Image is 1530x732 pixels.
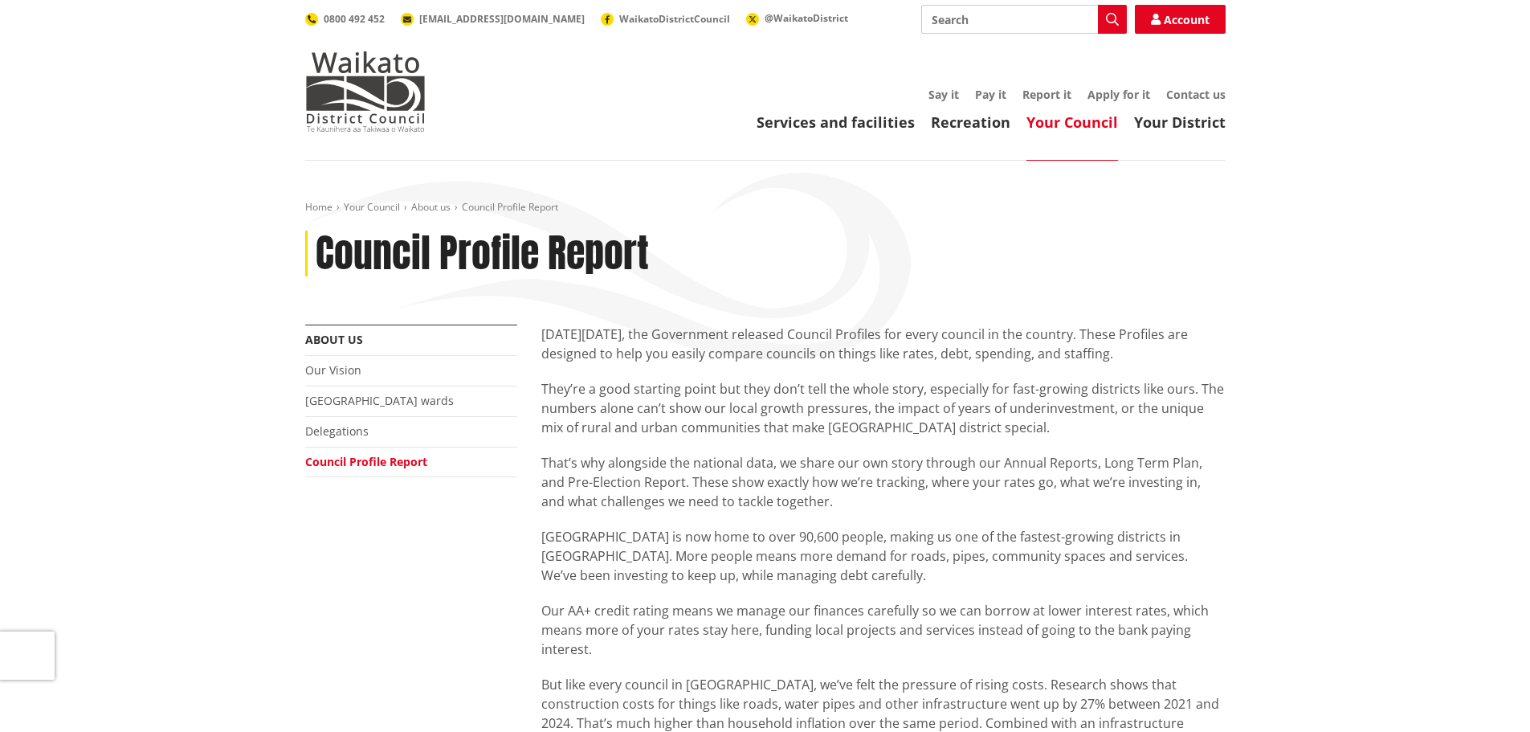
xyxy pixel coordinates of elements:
span: Council Profile Report [462,200,558,214]
span: WaikatoDistrictCouncil [619,12,730,26]
a: [EMAIL_ADDRESS][DOMAIN_NAME] [401,12,585,26]
a: Council Profile Report [305,454,427,469]
a: Recreation [931,112,1010,132]
img: Waikato District Council - Te Kaunihera aa Takiwaa o Waikato [305,51,426,132]
p: [GEOGRAPHIC_DATA] is now home to over 90,600 people, making us one of the fastest-growing distric... [541,527,1226,585]
a: Our Vision [305,362,361,378]
a: Delegations [305,423,369,439]
a: Services and facilities [757,112,915,132]
a: Apply for it [1087,87,1150,102]
h1: Council Profile Report [316,231,649,277]
span: 0800 492 452 [324,12,385,26]
a: Home [305,200,333,214]
span: [DATE][DATE], the Government released Council Profiles for every council in the country. These Pr... [541,325,1188,362]
span: @WaikatoDistrict [765,11,848,25]
p: That’s why alongside the national data, we share our own story through our Annual Reports, Long T... [541,453,1226,511]
a: Say it [928,87,959,102]
a: Report it [1022,87,1071,102]
input: Search input [921,5,1127,34]
a: Your Council [344,200,400,214]
a: Pay it [975,87,1006,102]
a: Your Council [1026,112,1118,132]
a: 0800 492 452 [305,12,385,26]
a: About us [305,332,363,347]
a: Account [1135,5,1226,34]
a: About us [411,200,451,214]
span: [EMAIL_ADDRESS][DOMAIN_NAME] [419,12,585,26]
a: WaikatoDistrictCouncil [601,12,730,26]
a: @WaikatoDistrict [746,11,848,25]
p: They’re a good starting point but they don’t tell the whole story, especially for fast-growing di... [541,379,1226,437]
p: Our AA+ credit rating means we manage our finances carefully so we can borrow at lower interest r... [541,601,1226,659]
a: Your District [1134,112,1226,132]
a: Contact us [1166,87,1226,102]
a: [GEOGRAPHIC_DATA] wards [305,393,454,408]
nav: breadcrumb [305,201,1226,215]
